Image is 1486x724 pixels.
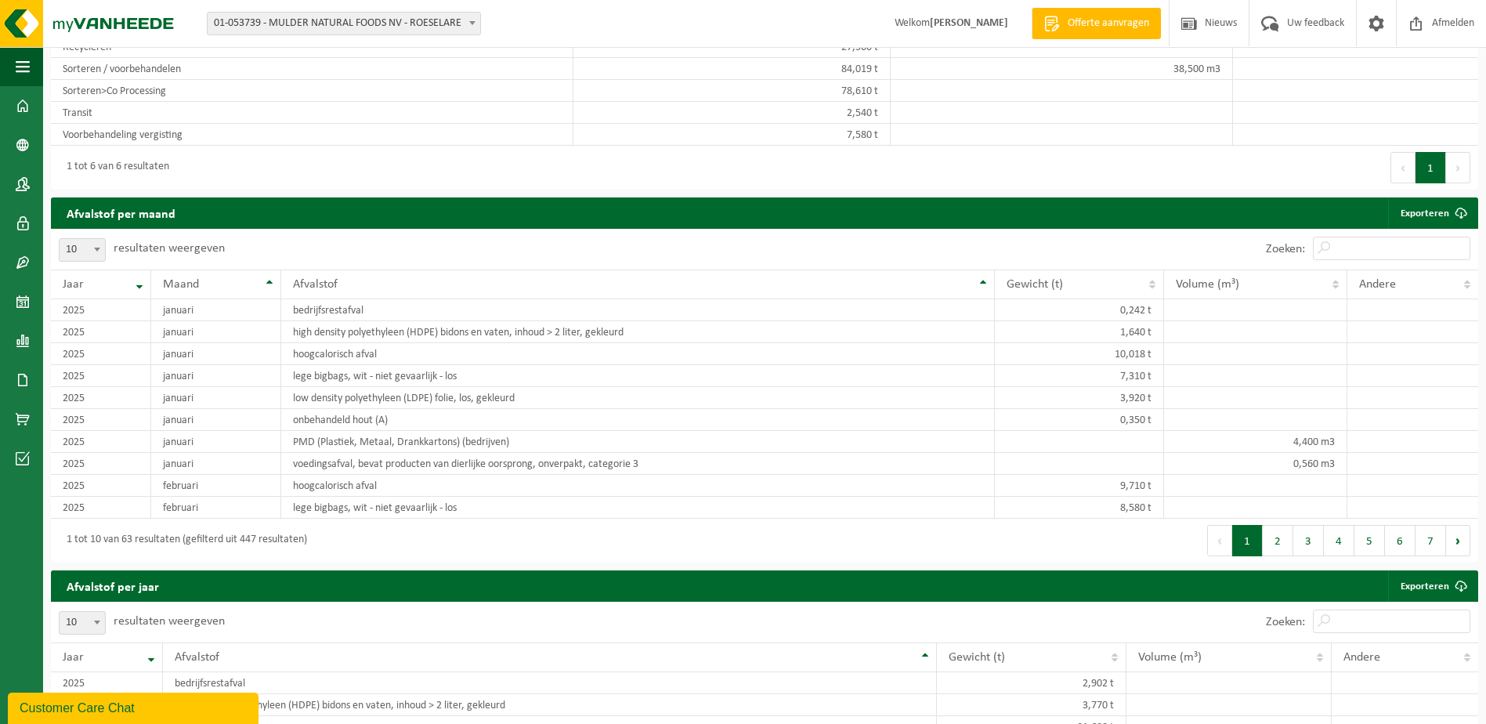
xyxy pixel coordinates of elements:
td: high density polyethyleen (HDPE) bidons en vaten, inhoud > 2 liter, gekleurd [163,694,937,716]
td: februari [151,497,281,519]
td: 2025 [51,387,151,409]
td: januari [151,365,281,387]
span: 10 [59,238,106,262]
span: Maand [163,278,199,291]
strong: [PERSON_NAME] [930,17,1008,29]
td: hoogcalorisch afval [281,343,995,365]
button: Next [1446,525,1470,556]
td: high density polyethyleen (HDPE) bidons en vaten, inhoud > 2 liter, gekleurd [281,321,995,343]
td: 7,310 t [995,365,1164,387]
td: 78,610 t [573,80,891,102]
button: 3 [1293,525,1324,556]
h2: Afvalstof per maand [51,197,191,228]
td: Sorteren>Co Processing [51,80,573,102]
span: Offerte aanvragen [1064,16,1153,31]
td: 2025 [51,343,151,365]
td: 9,710 t [995,475,1164,497]
td: 8,580 t [995,497,1164,519]
td: Voorbehandeling vergisting [51,124,573,146]
button: Previous [1207,525,1232,556]
td: januari [151,387,281,409]
td: 0,350 t [995,409,1164,431]
td: 0,560 m3 [1164,453,1347,475]
td: 2025 [51,409,151,431]
td: 3,920 t [995,387,1164,409]
td: bedrijfsrestafval [281,299,995,321]
td: low density polyethyleen (LDPE) folie, los, gekleurd [281,387,995,409]
span: 10 [60,239,105,261]
span: Andere [1343,651,1380,664]
td: 2025 [51,321,151,343]
button: 2 [1263,525,1293,556]
td: 2025 [51,453,151,475]
td: januari [151,343,281,365]
td: 2025 [51,497,151,519]
td: lege bigbags, wit - niet gevaarlijk - los [281,497,995,519]
span: Volume (m³) [1138,651,1202,664]
span: Afvalstof [175,651,219,664]
span: Jaar [63,278,84,291]
span: Volume (m³) [1176,278,1239,291]
div: 1 tot 6 van 6 resultaten [59,154,169,182]
span: Jaar [63,651,84,664]
button: 5 [1354,525,1385,556]
td: PMD (Plastiek, Metaal, Drankkartons) (bedrijven) [281,431,995,453]
td: 1,640 t [995,321,1164,343]
span: 01-053739 - MULDER NATURAL FOODS NV - ROESELARE [208,13,480,34]
td: 2025 [51,431,151,453]
td: hoogcalorisch afval [281,475,995,497]
button: 6 [1385,525,1415,556]
td: 4,400 m3 [1164,431,1347,453]
a: Offerte aanvragen [1032,8,1161,39]
label: Zoeken: [1266,243,1305,255]
td: voedingsafval, bevat producten van dierlijke oorsprong, onverpakt, categorie 3 [281,453,995,475]
span: 01-053739 - MULDER NATURAL FOODS NV - ROESELARE [207,12,481,35]
td: 2025 [51,672,163,694]
span: Gewicht (t) [949,651,1005,664]
button: Previous [1390,152,1415,183]
button: 7 [1415,525,1446,556]
td: 2025 [51,365,151,387]
td: 2,540 t [573,102,891,124]
td: Transit [51,102,573,124]
a: Exporteren [1388,570,1477,602]
span: Andere [1359,278,1396,291]
h2: Afvalstof per jaar [51,570,175,601]
td: februari [151,475,281,497]
label: resultaten weergeven [114,615,225,628]
span: Afvalstof [293,278,338,291]
iframe: chat widget [8,690,262,724]
button: 4 [1324,525,1354,556]
td: januari [151,431,281,453]
td: 2,902 t [937,672,1126,694]
a: Exporteren [1388,197,1477,229]
td: bedrijfsrestafval [163,672,937,694]
td: 3,770 t [937,694,1126,716]
td: 7,580 t [573,124,891,146]
td: 0,242 t [995,299,1164,321]
td: januari [151,299,281,321]
button: 1 [1415,152,1446,183]
button: Next [1446,152,1470,183]
div: 1 tot 10 van 63 resultaten (gefilterd uit 447 resultaten) [59,527,307,555]
button: 1 [1232,525,1263,556]
td: januari [151,321,281,343]
td: 38,500 m3 [891,58,1233,80]
span: 10 [60,612,105,634]
td: januari [151,453,281,475]
td: onbehandeld hout (A) [281,409,995,431]
td: januari [151,409,281,431]
td: 10,018 t [995,343,1164,365]
td: 84,019 t [573,58,891,80]
label: Zoeken: [1266,616,1305,628]
span: 10 [59,611,106,635]
span: Gewicht (t) [1007,278,1063,291]
td: lege bigbags, wit - niet gevaarlijk - los [281,365,995,387]
label: resultaten weergeven [114,242,225,255]
td: Sorteren / voorbehandelen [51,58,573,80]
td: 2025 [51,299,151,321]
td: 2025 [51,475,151,497]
